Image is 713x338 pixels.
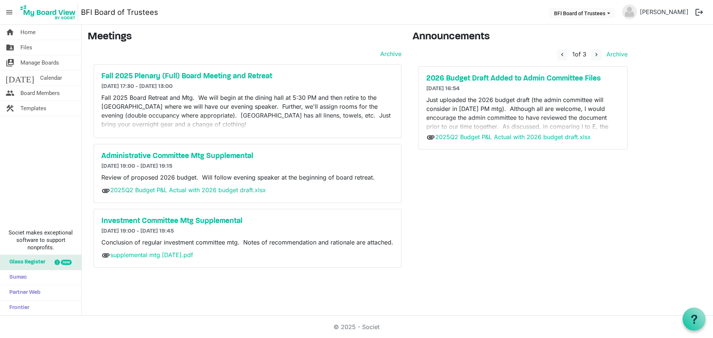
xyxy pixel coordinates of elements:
[20,101,46,116] span: Templates
[6,55,14,70] span: switch_account
[6,86,14,101] span: people
[6,270,27,285] span: Sumac
[101,83,394,90] h6: [DATE] 17:30 - [DATE] 13:00
[101,217,394,226] a: Investment Committee Mtg Supplemental
[637,4,691,19] a: [PERSON_NAME]
[6,70,34,85] span: [DATE]
[557,49,567,60] button: navigate_before
[559,51,566,58] span: navigate_before
[572,50,586,58] span: of 3
[572,50,575,58] span: 1
[20,86,60,101] span: Board Members
[549,8,615,18] button: BFI Board of Trustees dropdownbutton
[603,50,628,58] a: Archive
[591,49,602,60] button: navigate_next
[81,5,158,20] a: BFI Board of Trustees
[2,5,16,19] span: menu
[101,93,394,129] p: Fall 2025 Board Retreat and Mtg. We will begin at the dining hall at 5:30 PM and then retire to t...
[426,133,435,142] span: attachment
[101,72,394,81] a: Fall 2025 Plenary (Full) Board Meeting and Retreat
[101,152,394,161] a: Administrative Committee Mtg Supplemental
[101,228,394,235] h6: [DATE] 19:00 - [DATE] 19:45
[18,3,78,22] img: My Board View Logo
[6,25,14,40] span: home
[101,173,394,182] p: Review of proposed 2026 budget. Will follow evening speaker at the beginning of board retreat.
[101,163,394,170] h6: [DATE] 19:00 - [DATE] 19:15
[101,186,110,195] span: attachment
[40,70,62,85] span: Calendar
[101,238,394,247] p: Conclusion of regular investment committee mtg. Notes of recommendation and rationale are attached.
[101,251,110,260] span: attachment
[333,323,380,331] a: © 2025 - Societ
[3,229,78,251] span: Societ makes exceptional software to support nonprofits.
[426,74,620,83] a: 2026 Budget Draft Added to Admin Committee Files
[426,86,460,92] span: [DATE] 16:54
[20,40,32,55] span: Files
[110,186,266,194] a: 2025Q2 Budget P&L Actual with 2026 budget draft.xlsx
[622,4,637,19] img: no-profile-picture.svg
[377,49,401,58] a: Archive
[691,4,707,20] button: logout
[20,55,59,70] span: Manage Boards
[18,3,81,22] a: My Board View Logo
[435,133,591,141] a: 2025Q2 Budget P&L Actual with 2026 budget draft.xlsx
[593,51,600,58] span: navigate_next
[110,251,193,259] a: supplemental mtg [DATE].pdf
[6,40,14,55] span: folder_shared
[6,285,40,300] span: Partner Web
[426,95,620,149] p: Just uploaded the 2026 budget draft (the admin committee will consider in [DATE] PM mtg). Althoug...
[20,25,36,40] span: Home
[6,101,14,116] span: construction
[88,31,401,43] h3: Meetings
[61,260,72,265] div: new
[6,255,45,270] span: Glass Register
[6,301,29,315] span: Frontier
[413,31,634,43] h3: Announcements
